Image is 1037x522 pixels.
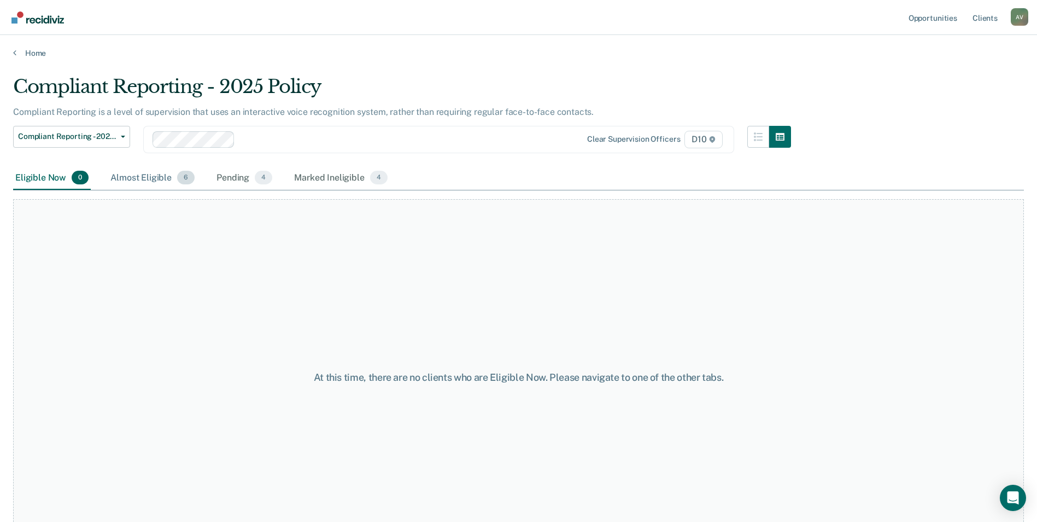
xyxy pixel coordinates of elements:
div: Clear supervision officers [587,135,680,144]
button: Compliant Reporting - 2025 Policy [13,126,130,148]
div: Almost Eligible6 [108,166,197,190]
span: 0 [72,171,89,185]
span: 4 [370,171,388,185]
img: Recidiviz [11,11,64,24]
div: Marked Ineligible4 [292,166,390,190]
div: Eligible Now0 [13,166,91,190]
p: Compliant Reporting is a level of supervision that uses an interactive voice recognition system, ... [13,107,594,117]
span: D10 [684,131,722,148]
div: Compliant Reporting - 2025 Policy [13,76,791,107]
div: Open Intercom Messenger [1000,485,1026,511]
div: At this time, there are no clients who are Eligible Now. Please navigate to one of the other tabs. [266,372,771,384]
span: Compliant Reporting - 2025 Policy [18,132,116,141]
span: 6 [177,171,195,185]
span: 4 [255,171,272,185]
div: Pending4 [214,166,274,190]
a: Home [13,48,1024,58]
div: A V [1011,8,1028,26]
button: Profile dropdown button [1011,8,1028,26]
